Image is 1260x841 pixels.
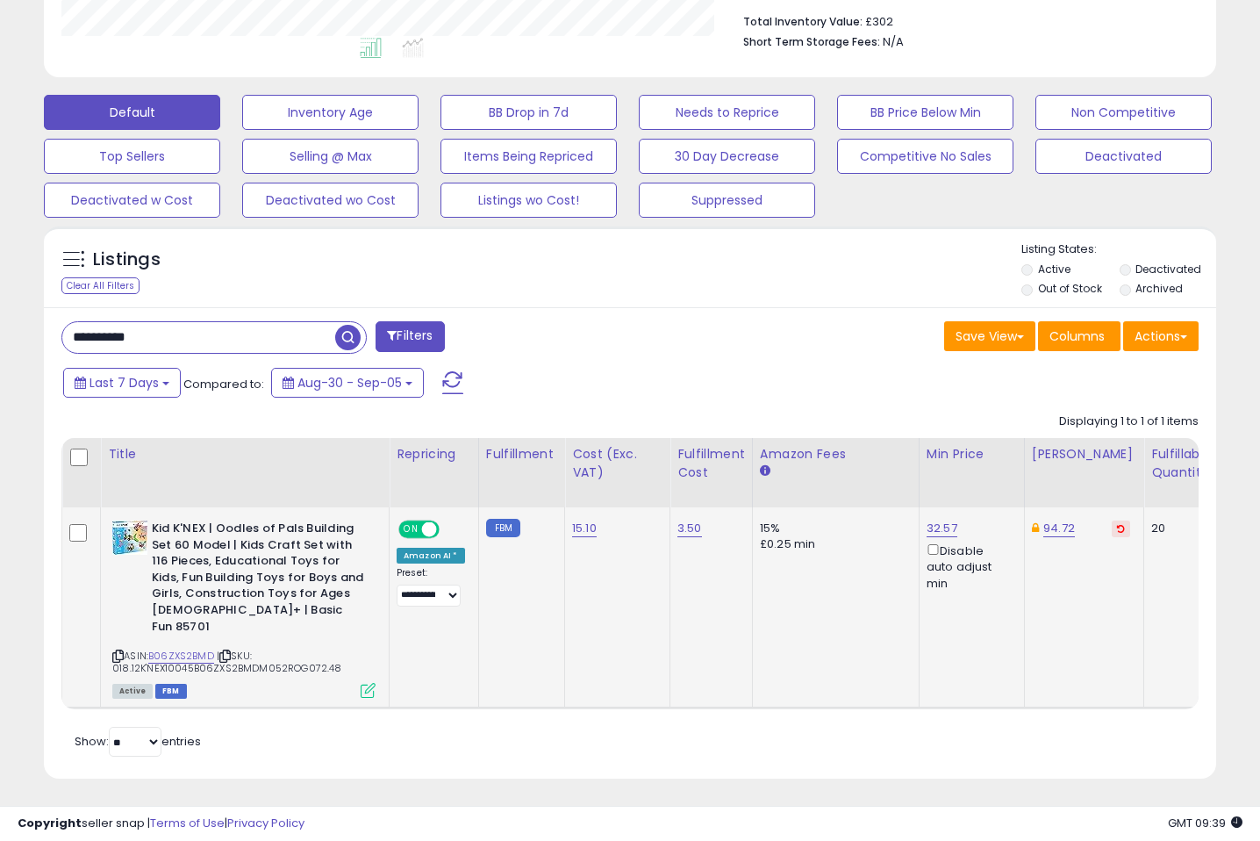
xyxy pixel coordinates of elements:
button: Needs to Reprice [639,95,815,130]
div: Preset: [397,567,465,607]
a: B06ZXS2BMD [148,649,214,664]
a: 32.57 [927,520,957,537]
h5: Listings [93,248,161,272]
span: Columns [1049,327,1105,345]
span: 2025-09-13 09:39 GMT [1168,815,1242,831]
div: ASIN: [112,521,376,696]
button: Deactivated [1035,139,1212,174]
a: Privacy Policy [227,815,304,831]
button: Inventory Age [242,95,419,130]
button: Listings wo Cost! [440,183,617,218]
button: Columns [1038,321,1120,351]
b: Total Inventory Value: [743,14,863,29]
span: | SKU: 018.12K'NEX10045B06ZXS2BMDM052ROG072.48 [112,649,342,675]
a: 3.50 [677,520,702,537]
label: Archived [1135,281,1183,296]
span: Show: entries [75,733,201,750]
div: Displaying 1 to 1 of 1 items [1059,413,1199,430]
div: Fulfillable Quantity [1151,445,1212,482]
label: Active [1038,262,1070,277]
div: Fulfillment Cost [677,445,745,482]
label: Out of Stock [1038,281,1102,296]
button: Top Sellers [44,139,220,174]
button: BB Drop in 7d [440,95,617,130]
div: 20 [1151,521,1206,536]
p: Listing States: [1021,241,1216,258]
div: Fulfillment [486,445,557,464]
div: £0.25 min [760,536,906,552]
button: Actions [1123,321,1199,351]
button: Non Competitive [1035,95,1212,130]
div: [PERSON_NAME] [1032,445,1136,464]
button: BB Price Below Min [837,95,1013,130]
button: Deactivated wo Cost [242,183,419,218]
a: 94.72 [1043,520,1075,537]
button: Suppressed [639,183,815,218]
span: Last 7 Days [89,374,159,392]
span: Aug-30 - Sep-05 [297,374,402,392]
button: Competitive No Sales [837,139,1013,174]
a: Terms of Use [150,815,225,831]
div: Repricing [397,445,471,464]
span: FBM [155,684,187,699]
div: seller snap | | [18,816,304,832]
b: Kid K'NEX | Oodles of Pals Building Set 60 Model | Kids Craft Set with 116 Pieces, Educational To... [152,521,365,639]
div: 15% [760,521,906,536]
button: Selling @ Max [242,139,419,174]
button: Filters [376,321,444,352]
li: £302 [743,10,1186,31]
a: 15.10 [572,520,597,537]
span: OFF [437,522,465,537]
b: Short Term Storage Fees: [743,34,880,49]
button: Last 7 Days [63,368,181,398]
span: Compared to: [183,376,264,392]
span: ON [400,522,422,537]
img: 61e5CfdbHoL._SL40_.jpg [112,521,147,555]
small: FBM [486,519,520,537]
div: Title [108,445,382,464]
div: Clear All Filters [61,277,140,294]
div: Amazon AI * [397,548,465,564]
div: Min Price [927,445,1017,464]
span: All listings currently available for purchase on Amazon [112,684,153,699]
div: Amazon Fees [760,445,912,464]
button: Aug-30 - Sep-05 [271,368,424,398]
label: Deactivated [1135,262,1201,277]
span: N/A [883,33,904,50]
button: Deactivated w Cost [44,183,220,218]
div: Cost (Exc. VAT) [572,445,662,482]
div: Disable auto adjust min [927,541,1011,592]
strong: Copyright [18,815,82,831]
button: Items Being Repriced [440,139,617,174]
small: Amazon Fees. [760,464,770,479]
button: Default [44,95,220,130]
button: Save View [944,321,1035,351]
button: 30 Day Decrease [639,139,815,174]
